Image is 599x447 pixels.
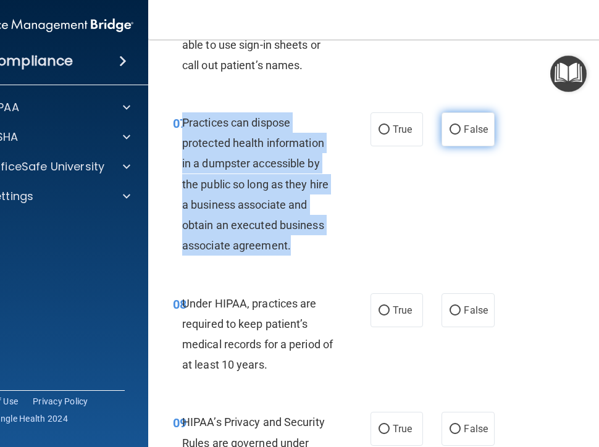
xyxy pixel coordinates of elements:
span: False [464,123,488,135]
input: False [450,425,461,434]
input: False [450,306,461,315]
span: 09 [173,416,186,430]
span: False [464,304,488,316]
span: False [464,423,488,435]
span: True [393,123,412,135]
span: 07 [173,116,186,131]
input: True [379,425,390,434]
input: False [450,125,461,135]
a: Privacy Policy [33,395,88,407]
span: Practices can dispose protected health information in a dumpster accessible by the public so long... [182,116,329,252]
span: 08 [173,297,186,312]
input: True [379,306,390,315]
button: Open Resource Center [550,56,587,92]
span: True [393,423,412,435]
span: Under HIPAA, practices are required to keep patient’s medical records for a period of at least 10... [182,297,333,372]
input: True [379,125,390,135]
span: True [393,304,412,316]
